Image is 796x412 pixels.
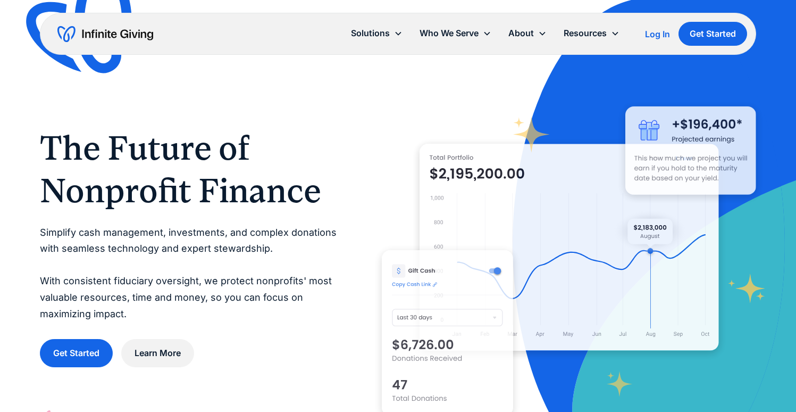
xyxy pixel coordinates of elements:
div: Solutions [351,26,390,40]
div: Who We Serve [420,26,479,40]
a: Get Started [40,339,113,367]
div: Solutions [342,22,411,45]
div: Resources [564,26,607,40]
img: nonprofit donation platform [420,144,719,351]
p: Simplify cash management, investments, and complex donations with seamless technology and expert ... [40,225,339,323]
div: Resources [555,22,628,45]
div: About [508,26,534,40]
img: fundraising star [728,274,765,303]
a: Get Started [678,22,747,46]
div: Log In [645,30,670,38]
h1: The Future of Nonprofit Finance [40,127,339,212]
div: Who We Serve [411,22,500,45]
div: About [500,22,555,45]
a: Learn More [121,339,194,367]
a: Log In [645,28,670,40]
a: home [57,26,153,43]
